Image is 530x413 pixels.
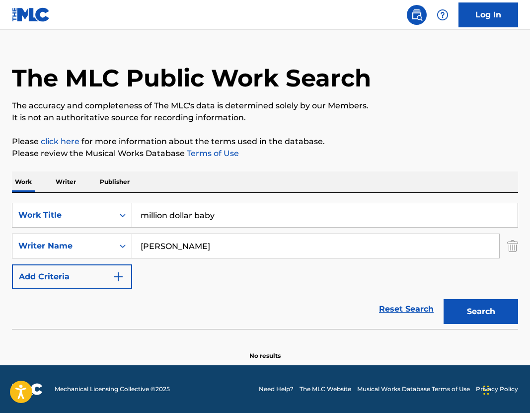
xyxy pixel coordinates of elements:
[12,148,518,160] p: Please review the Musical Works Database
[12,112,518,124] p: It is not an authoritative source for recording information.
[12,7,50,22] img: MLC Logo
[12,136,518,148] p: Please for more information about the terms used in the database.
[12,383,43,395] img: logo
[53,171,79,192] p: Writer
[97,171,133,192] p: Publisher
[507,234,518,258] img: Delete Criterion
[458,2,518,27] a: Log In
[437,9,449,21] img: help
[18,240,108,252] div: Writer Name
[411,9,423,21] img: search
[249,339,281,360] p: No results
[374,298,439,320] a: Reset Search
[480,365,530,413] iframe: Chat Widget
[12,100,518,112] p: The accuracy and completeness of The MLC's data is determined solely by our Members.
[300,385,351,394] a: The MLC Website
[41,137,79,146] a: click here
[55,385,170,394] span: Mechanical Licensing Collective © 2025
[112,271,124,283] img: 9d2ae6d4665cec9f34b9.svg
[12,264,132,289] button: Add Criteria
[357,385,470,394] a: Musical Works Database Terms of Use
[476,385,518,394] a: Privacy Policy
[444,299,518,324] button: Search
[185,149,239,158] a: Terms of Use
[433,5,453,25] div: Help
[12,171,35,192] p: Work
[12,203,518,329] form: Search Form
[483,375,489,405] div: Drag
[259,385,294,394] a: Need Help?
[18,209,108,221] div: Work Title
[12,63,371,93] h1: The MLC Public Work Search
[407,5,427,25] a: Public Search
